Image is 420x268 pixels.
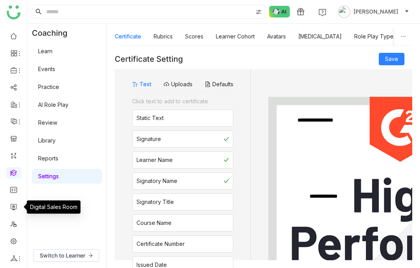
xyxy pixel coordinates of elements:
[154,33,173,40] a: Rubrics
[115,54,183,64] div: Certificate Setting
[354,33,394,40] a: Role Play Type
[38,155,58,162] a: Reports
[115,33,141,40] a: Certificate
[298,33,342,40] a: [MEDICAL_DATA]
[38,101,68,108] a: AI Role Play
[136,156,173,164] div: Learner Name
[338,5,350,18] img: avatar
[269,6,290,17] img: ask-buddy-normal.svg
[385,55,398,63] span: Save
[38,66,55,72] a: Events
[38,173,59,179] a: Settings
[38,84,59,90] a: Practice
[216,33,255,40] a: Learner Cohort
[27,24,79,42] div: Coaching
[132,97,233,106] div: Click text to add to certificate
[164,80,192,89] button: Uploads
[267,33,286,40] a: Avatars
[205,80,233,89] button: Defaults
[136,219,171,227] div: Course Name
[185,33,203,40] a: Scores
[136,114,164,122] div: Static Text
[38,119,57,126] a: Review
[136,177,177,185] div: Signatory Name
[38,48,52,54] a: Learn
[33,249,99,262] button: Switch to Learner
[136,240,185,248] div: Certificate Number
[136,135,161,143] div: Signature
[27,200,80,214] div: Digital Sales Room
[336,5,411,18] button: [PERSON_NAME]
[132,80,151,89] button: Text
[136,198,174,206] div: Signatory Title
[379,53,404,65] button: Save
[38,137,56,144] a: Library
[7,5,21,19] img: logo
[255,9,262,15] img: search-type.svg
[40,251,85,260] span: Switch to Learner
[353,7,398,16] span: [PERSON_NAME]
[318,9,326,16] img: help.svg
